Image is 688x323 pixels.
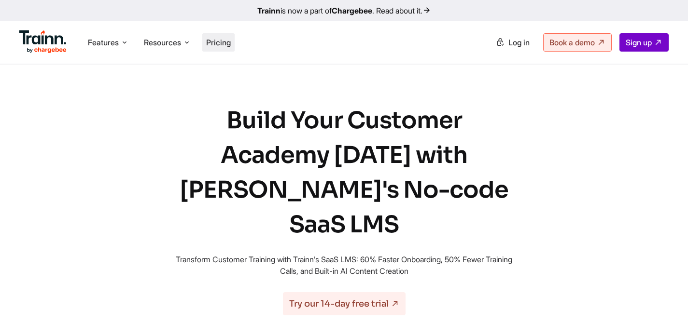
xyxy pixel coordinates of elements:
span: Sign up [626,38,652,47]
b: Chargebee [332,6,372,15]
h1: Build Your Customer Academy [DATE] with [PERSON_NAME]'s No-code SaaS LMS [170,103,518,242]
a: Log in [490,34,535,51]
a: Try our 14-day free trial [283,292,406,315]
span: Log in [508,38,530,47]
span: Resources [144,37,181,48]
p: Transform Customer Training with Trainn's SaaS LMS: 60% Faster Onboarding, 50% Fewer Training Cal... [170,254,518,277]
span: Book a demo [549,38,595,47]
img: Trainn Logo [19,30,67,54]
span: Features [88,37,119,48]
iframe: Chat Widget [640,277,688,323]
a: Sign up [619,33,669,52]
b: Trainn [257,6,281,15]
a: Book a demo [543,33,612,52]
a: Pricing [206,38,231,47]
